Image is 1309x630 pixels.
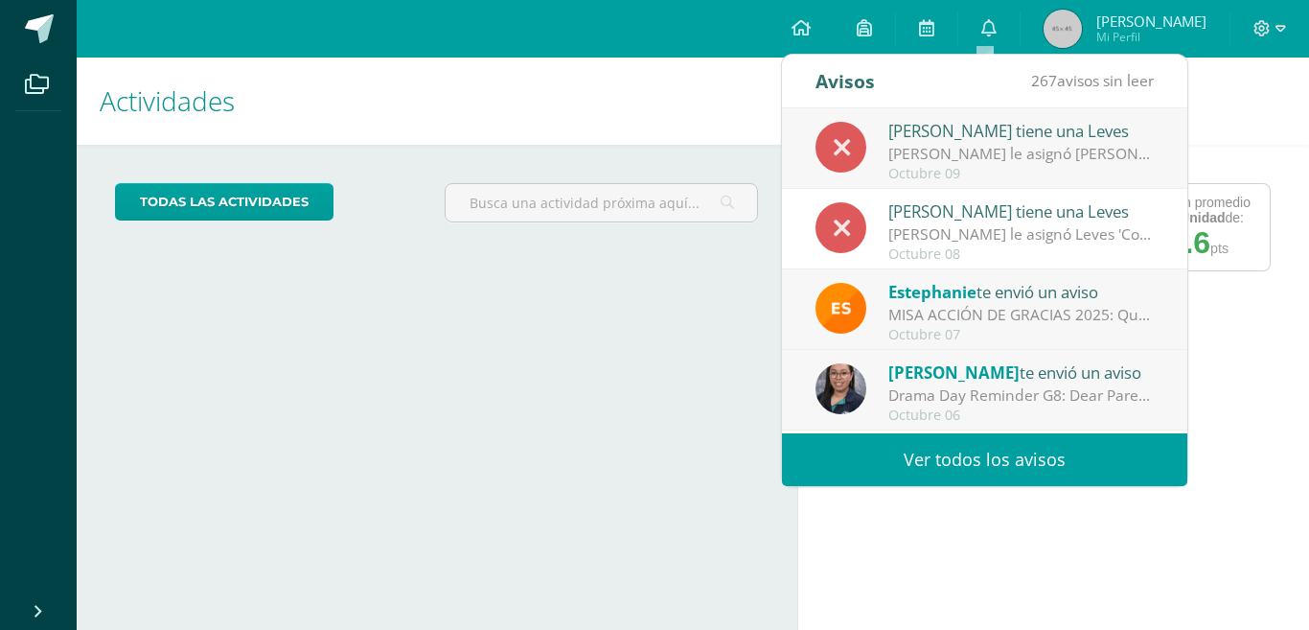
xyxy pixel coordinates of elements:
div: Octubre 08 [888,246,1155,263]
div: [PERSON_NAME] tiene una Leves [888,198,1155,223]
div: MISA ACCIÓN DE GRACIAS 2025: Queridas Familias BSJ, un gusto saludarles. Mañana tendremos una San... [888,304,1155,326]
img: 45x45 [1044,10,1082,48]
div: te envió un aviso [888,279,1155,304]
span: Mi Perfil [1096,29,1206,45]
div: Avisos [815,55,875,107]
div: [PERSON_NAME] le asignó Leves 'Conductuales: No cumplir con el uniforme según los lineamientos es... [888,223,1155,245]
span: 267 [1031,70,1057,91]
span: [PERSON_NAME] [888,362,1020,384]
img: 4ba0fbdb24318f1bbd103ebd070f4524.png [815,283,866,334]
a: Ver todos los avisos [782,433,1187,486]
span: pts [1210,241,1229,256]
input: Busca una actividad próxima aquí... [446,184,758,222]
h1: Actividades [100,58,774,145]
div: Octubre 09 [888,166,1155,182]
img: 6fb385528ffb729c9b944b13f11ee051.png [815,363,866,414]
strong: Unidad [1180,210,1225,225]
span: avisos sin leer [1031,70,1154,91]
div: Drama Day Reminder G8: Dear Parents, Attached you will find the reminders for our upcoming Drama ... [888,385,1155,407]
span: Estephanie [888,281,976,303]
div: Octubre 07 [888,327,1155,343]
div: Octubre 06 [888,408,1155,424]
div: [PERSON_NAME] le asignó [PERSON_NAME] 'Académicas: Interrumpir el desarrollo normal de la clase.'... [888,143,1155,165]
div: te envió un aviso [888,360,1155,385]
div: Obtuvo un promedio en esta de: [1129,195,1251,225]
a: todas las Actividades [115,183,333,221]
span: [PERSON_NAME] [1096,12,1206,31]
div: [PERSON_NAME] tiene una Leves [888,118,1155,143]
